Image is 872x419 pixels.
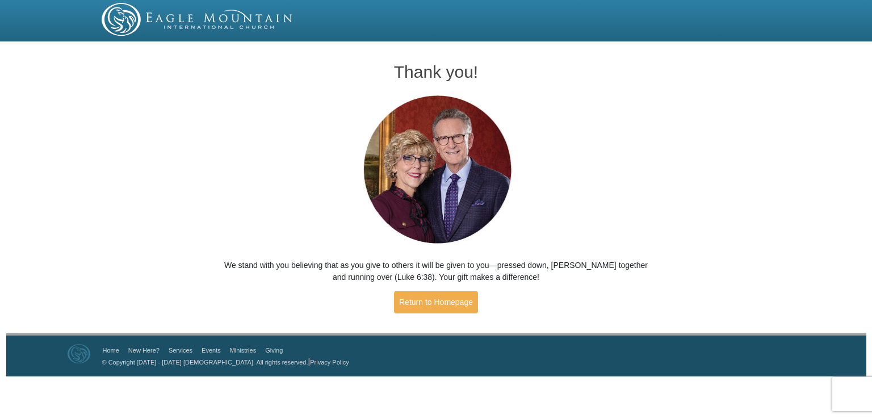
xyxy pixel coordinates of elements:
img: Eagle Mountain International Church [68,344,90,363]
img: EMIC [102,3,294,36]
a: Giving [265,347,283,354]
a: Home [103,347,119,354]
a: Return to Homepage [394,291,478,313]
p: | [98,356,349,368]
p: We stand with you believing that as you give to others it will be given to you—pressed down, [PER... [224,259,648,283]
a: © Copyright [DATE] - [DATE] [DEMOGRAPHIC_DATA]. All rights reserved. [102,359,308,366]
h1: Thank you! [224,62,648,81]
a: Ministries [230,347,256,354]
a: Privacy Policy [310,359,349,366]
a: Events [202,347,221,354]
a: New Here? [128,347,160,354]
a: Services [169,347,192,354]
img: Pastors George and Terri Pearsons [353,92,520,248]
